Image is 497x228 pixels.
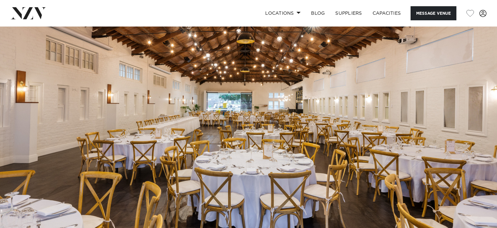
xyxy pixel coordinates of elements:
a: SUPPLIERS [330,6,367,20]
img: nzv-logo.png [10,7,46,19]
a: BLOG [306,6,330,20]
button: Message Venue [411,6,456,20]
a: Locations [260,6,306,20]
a: Capacities [367,6,406,20]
